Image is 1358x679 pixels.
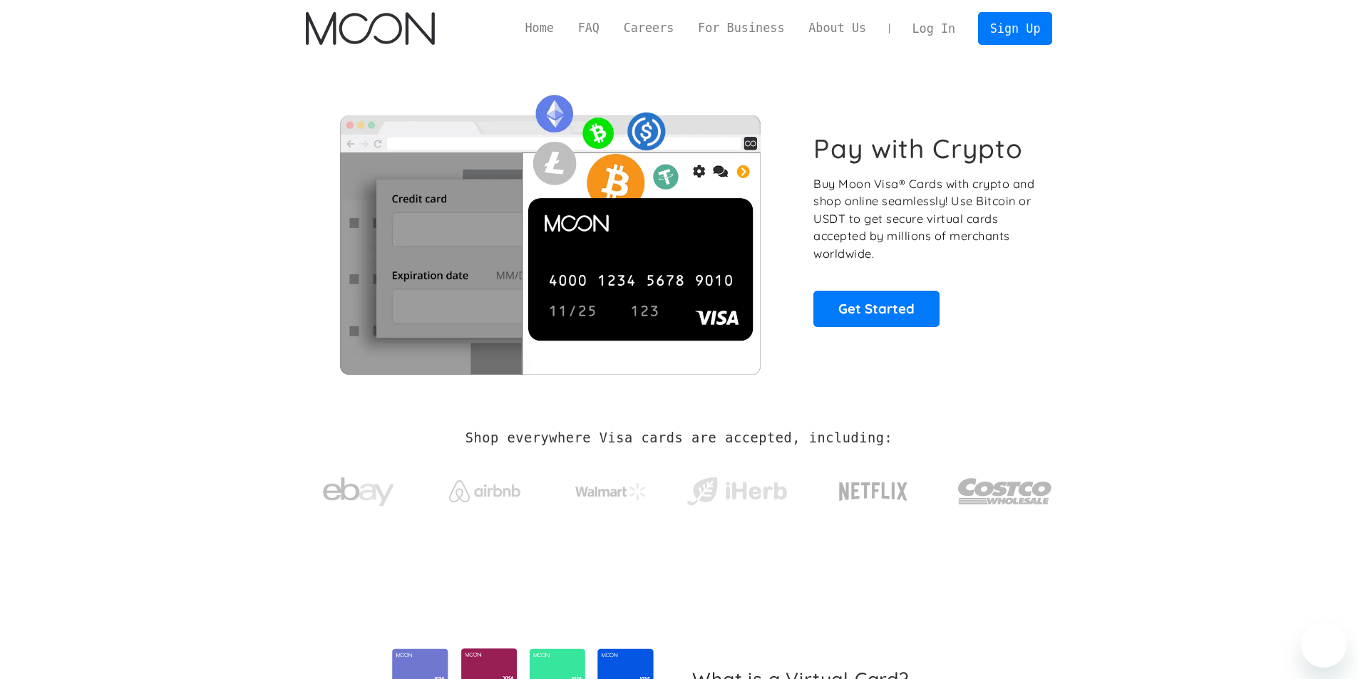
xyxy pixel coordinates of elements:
a: FAQ [566,19,612,37]
a: ebay [306,455,412,522]
img: ebay [323,470,394,514]
a: Home [513,19,566,37]
a: Log In [900,13,967,44]
a: Netflix [810,460,937,517]
a: Get Started [813,291,940,326]
a: Walmart [557,469,664,507]
img: iHerb [684,473,790,510]
img: Netflix [838,474,909,509]
img: Costco [957,465,1053,518]
p: Buy Moon Visa® Cards with crypto and shop online seamlessly! Use Bitcoin or USDT to get secure vi... [813,175,1036,263]
a: home [306,12,435,45]
a: iHerb [684,459,790,517]
a: Sign Up [978,12,1052,44]
h1: Pay with Crypto [813,133,1023,165]
img: Airbnb [449,480,520,502]
a: Costco [957,450,1053,525]
a: Airbnb [431,466,537,509]
iframe: Button to launch messaging window [1301,622,1347,668]
img: Walmart [575,483,647,500]
img: Moon Cards let you spend your crypto anywhere Visa is accepted. [306,85,794,374]
img: Moon Logo [306,12,435,45]
a: Careers [612,19,686,37]
h2: Shop everywhere Visa cards are accepted, including: [465,430,893,446]
a: About Us [796,19,878,37]
a: For Business [686,19,796,37]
